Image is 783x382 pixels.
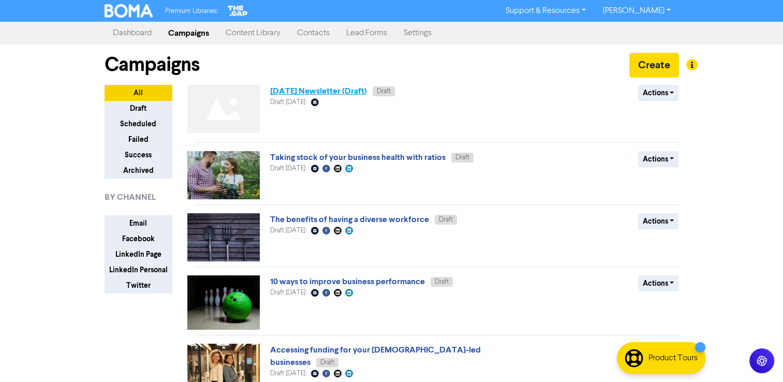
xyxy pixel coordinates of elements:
[105,191,156,203] span: BY CHANNEL
[594,3,678,19] a: [PERSON_NAME]
[270,276,425,287] a: 10 ways to improve business performance
[187,85,260,133] img: Not found
[105,246,172,262] button: LinkedIn Page
[638,275,679,291] button: Actions
[435,278,449,285] span: Draft
[105,131,172,148] button: Failed
[105,23,160,43] a: Dashboard
[638,151,679,167] button: Actions
[105,277,172,293] button: Twitter
[270,214,429,225] a: The benefits of having a diverse workforce
[187,275,260,330] img: image_1759995661637.jpg
[105,163,172,179] button: Archived
[105,147,172,163] button: Success
[270,345,481,368] a: Accessing funding for your [DEMOGRAPHIC_DATA]-led businesses
[377,88,391,95] span: Draft
[105,4,153,18] img: BOMA Logo
[160,23,217,43] a: Campaigns
[165,8,218,14] span: Premium Libraries:
[455,154,469,161] span: Draft
[105,231,172,247] button: Facebook
[638,85,679,101] button: Actions
[105,262,172,278] button: LinkedIn Personal
[289,23,338,43] a: Contacts
[629,53,679,78] button: Create
[226,4,249,18] img: The Gap
[270,152,446,163] a: Taking stock of your business health with ratios
[105,53,200,77] h1: Campaigns
[338,23,395,43] a: Lead Forms
[270,289,305,296] span: Draft [DATE]
[187,151,260,199] img: image_1759995655684.jpg
[638,213,679,229] button: Actions
[497,3,594,19] a: Support & Resources
[187,213,260,261] img: image_1759995657656.jpg
[270,370,305,377] span: Draft [DATE]
[395,23,440,43] a: Settings
[270,86,367,96] a: [DATE] Newsletter (Draft)
[105,116,172,132] button: Scheduled
[105,100,172,116] button: Draft
[270,165,305,172] span: Draft [DATE]
[270,227,305,234] span: Draft [DATE]
[105,215,172,231] button: Email
[217,23,289,43] a: Content Library
[731,332,783,382] iframe: Chat Widget
[439,216,453,223] span: Draft
[105,85,172,101] button: All
[270,99,305,106] span: Draft [DATE]
[320,359,334,366] span: Draft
